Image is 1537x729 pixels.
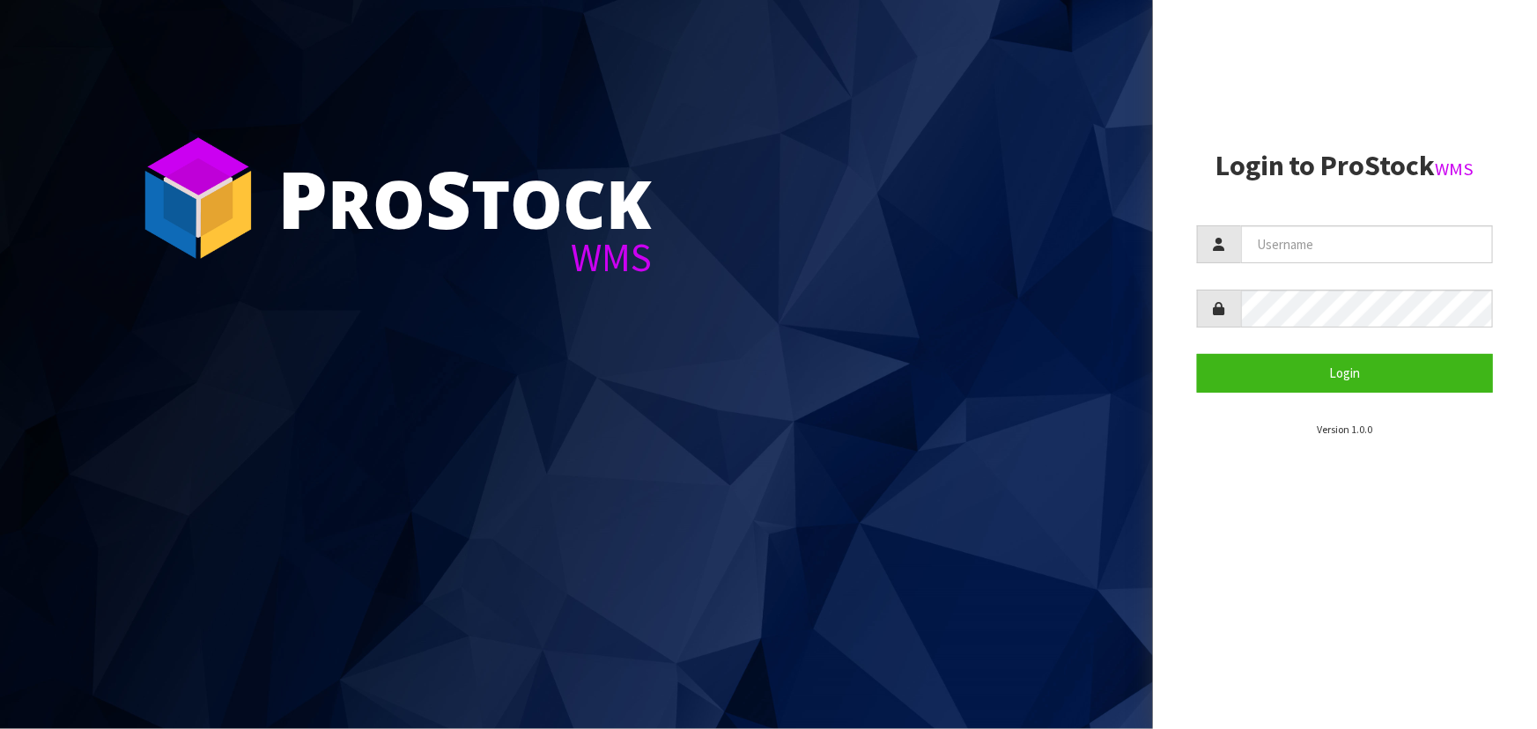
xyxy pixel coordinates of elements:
span: S [425,144,471,252]
input: Username [1241,225,1493,263]
img: ProStock Cube [132,132,264,264]
small: Version 1.0.0 [1317,423,1372,436]
span: P [277,144,328,252]
small: WMS [1436,158,1474,180]
div: ro tock [277,158,652,238]
button: Login [1197,354,1493,392]
h2: Login to ProStock [1197,151,1493,181]
div: WMS [277,238,652,277]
